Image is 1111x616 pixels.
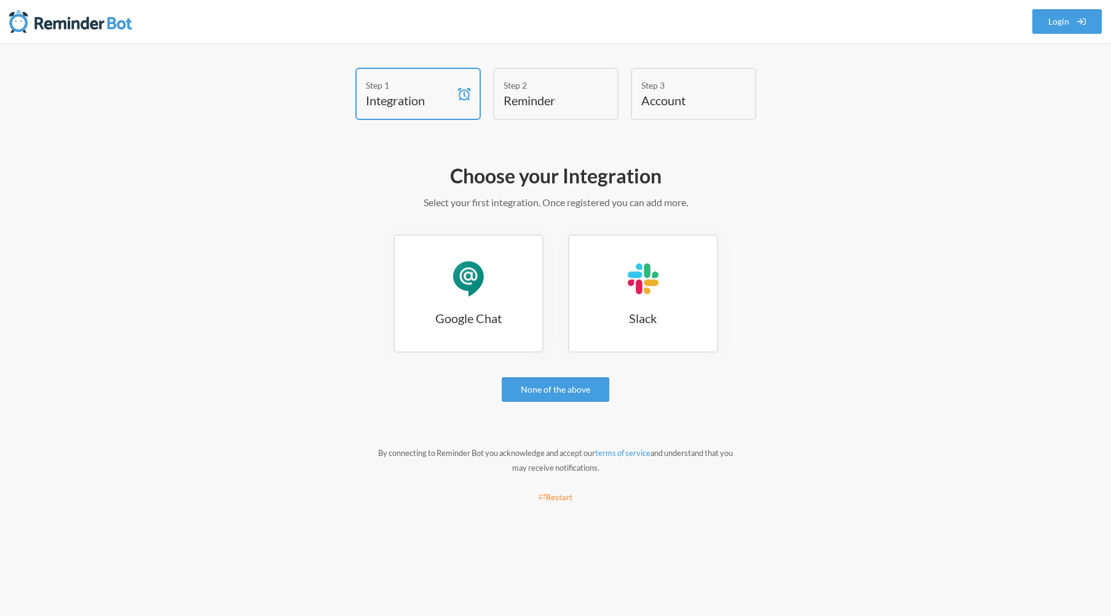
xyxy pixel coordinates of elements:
small: By connecting to Reminder Bot you acknowledge and accept our and understand that you may receive ... [378,448,733,473]
div: Step 2 [504,79,590,92]
small: Restart [539,492,573,502]
img: Reminder Bot [9,9,132,34]
a: terms of service [595,448,650,458]
div: Step 3 [641,79,727,92]
h2: Choose your Integration [199,163,912,189]
h4: Account [641,92,727,109]
h4: Integration [366,92,452,109]
h4: Reminder [504,92,590,109]
a: None of the above [502,377,609,402]
p: Select your first integration. Once registered you can add more. [199,195,912,210]
div: Step 1 [366,79,452,92]
h3: Slack [569,310,717,327]
h3: Google Chat [395,310,542,327]
a: Login [1032,9,1102,34]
